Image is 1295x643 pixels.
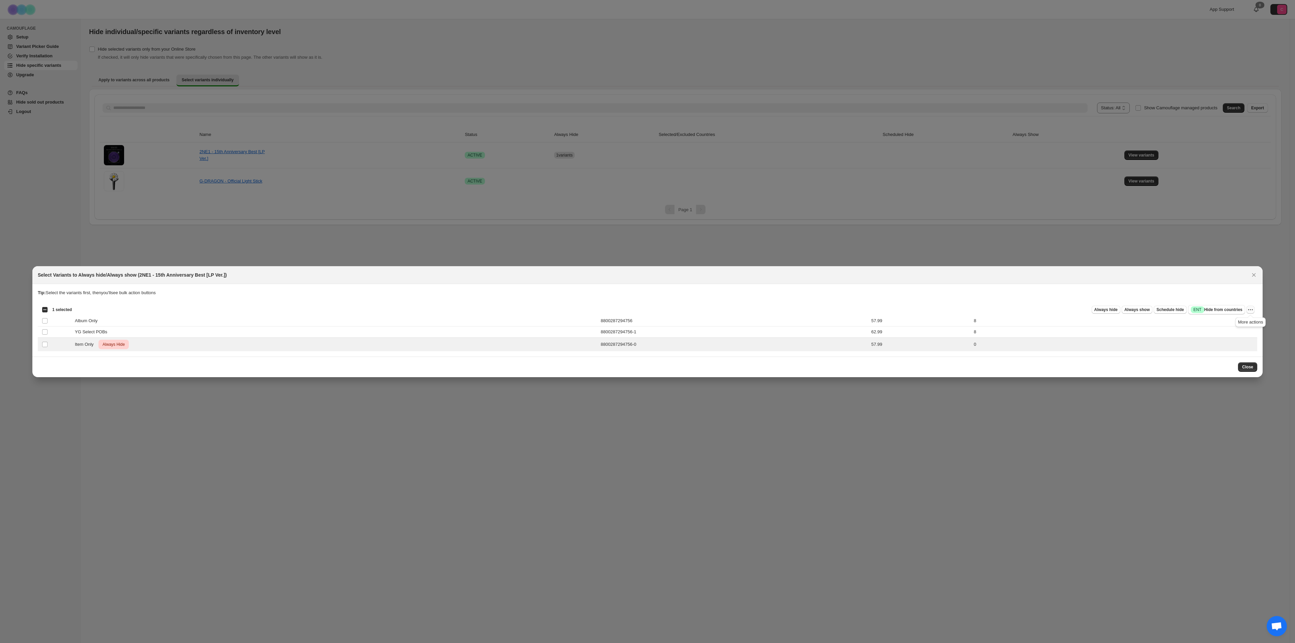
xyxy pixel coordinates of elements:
[1238,362,1257,372] button: Close
[1188,305,1245,314] button: SuccessENTHide from countries
[75,329,111,335] span: YG Select POBs
[869,326,972,337] td: 62.99
[599,337,869,351] td: 8800287294756-0
[1122,306,1152,314] button: Always show
[38,289,1257,296] p: Select the variants first, then you'll see bulk action buttons
[75,317,101,324] span: Album Only
[38,290,46,295] strong: Tip:
[101,340,126,348] span: Always Hide
[52,307,72,312] span: 1 selected
[1193,307,1202,312] span: ENT
[1242,364,1253,370] span: Close
[972,337,1257,351] td: 0
[38,272,227,278] h2: Select Variants to Always hide/Always show (2NE1 - 15th Anniversary Best [LP Ver.])
[599,315,869,326] td: 8800287294756
[1246,306,1255,314] button: More actions
[1191,306,1242,313] span: Hide from countries
[972,326,1257,337] td: 8
[1092,306,1120,314] button: Always hide
[75,341,97,348] span: Item Only
[1154,306,1186,314] button: Schedule hide
[599,326,869,337] td: 8800287294756-1
[869,315,972,326] td: 57.99
[1249,270,1259,280] button: Close
[869,337,972,351] td: 57.99
[1156,307,1184,312] span: Schedule hide
[972,315,1257,326] td: 8
[1124,307,1150,312] span: Always show
[1267,616,1287,636] a: Open chat
[1094,307,1118,312] span: Always hide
